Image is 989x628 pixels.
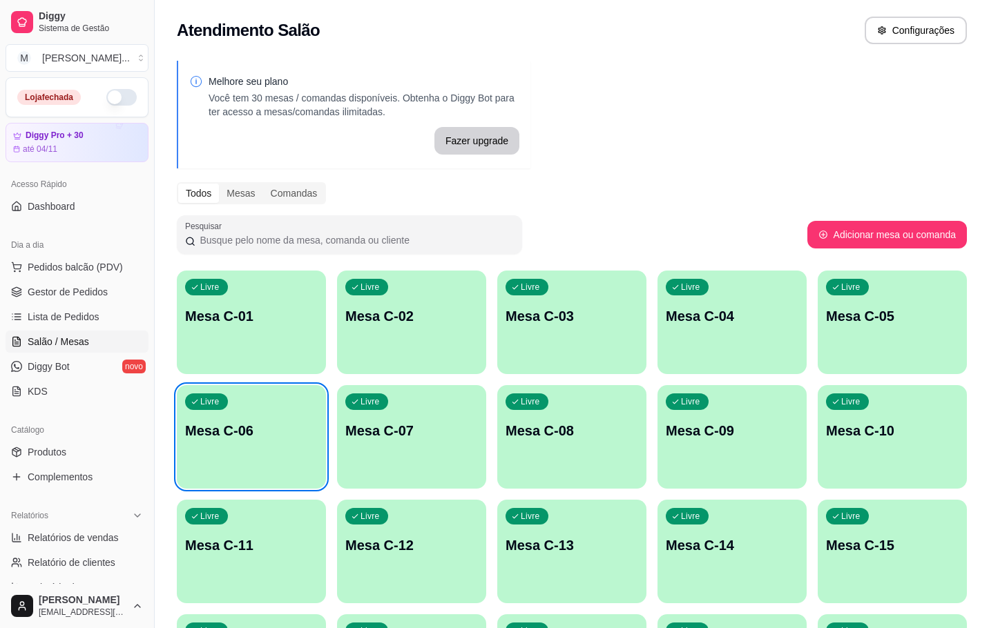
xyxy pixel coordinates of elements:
button: LivreMesa C-08 [497,385,646,489]
p: Mesa C-06 [185,421,318,440]
button: LivreMesa C-07 [337,385,486,489]
p: Livre [200,396,220,407]
span: Relatórios de vendas [28,531,119,544]
span: Diggy [39,10,143,23]
article: até 04/11 [23,144,57,155]
p: Livre [841,282,861,293]
p: Mesa C-14 [666,536,798,555]
span: Produtos [28,445,66,459]
p: Mesa C-11 [185,536,318,555]
span: Relatório de clientes [28,556,115,569]
p: Mesa C-02 [345,306,478,326]
button: LivreMesa C-04 [657,271,807,374]
article: Diggy Pro + 30 [26,130,84,141]
a: Relatório de clientes [6,551,148,573]
p: Mesa C-09 [666,421,798,440]
button: LivreMesa C-09 [657,385,807,489]
p: Livre [521,282,540,293]
button: LivreMesa C-05 [818,271,967,374]
p: Mesa C-15 [826,536,959,555]
a: Salão / Mesas [6,331,148,353]
button: [PERSON_NAME][EMAIL_ADDRESS][DOMAIN_NAME] [6,589,148,622]
p: Mesa C-05 [826,306,959,326]
label: Pesquisar [185,220,227,232]
p: Você tem 30 mesas / comandas disponíveis. Obtenha o Diggy Bot para ter acesso a mesas/comandas il... [209,91,519,119]
button: Alterar Status [106,89,137,106]
p: Livre [200,282,220,293]
p: Livre [681,282,700,293]
p: Mesa C-10 [826,421,959,440]
a: Produtos [6,441,148,463]
span: Relatórios [11,510,48,521]
span: Complementos [28,470,93,484]
button: LivreMesa C-14 [657,500,807,603]
span: Pedidos balcão (PDV) [28,260,123,274]
a: Complementos [6,466,148,488]
button: Fazer upgrade [434,127,519,155]
span: Sistema de Gestão [39,23,143,34]
span: Relatório de mesas [28,580,111,594]
p: Livre [681,396,700,407]
a: Diggy Botnovo [6,355,148,377]
div: Mesas [219,184,262,203]
h2: Atendimento Salão [177,19,320,41]
a: Relatórios de vendas [6,527,148,549]
p: Livre [521,511,540,522]
div: Comandas [263,184,325,203]
p: Mesa C-08 [506,421,638,440]
button: Configurações [865,17,967,44]
button: LivreMesa C-12 [337,500,486,603]
a: Lista de Pedidos [6,306,148,328]
button: LivreMesa C-11 [177,500,326,603]
div: Dia a dia [6,234,148,256]
span: Lista de Pedidos [28,310,99,324]
p: Mesa C-01 [185,306,318,326]
button: LivreMesa C-13 [497,500,646,603]
p: Livre [841,396,861,407]
span: [PERSON_NAME] [39,594,126,607]
span: Salão / Mesas [28,335,89,349]
p: Livre [361,282,380,293]
button: LivreMesa C-06 [177,385,326,489]
span: KDS [28,384,48,398]
p: Mesa C-03 [506,306,638,326]
span: [EMAIL_ADDRESS][DOMAIN_NAME] [39,607,126,618]
p: Livre [200,511,220,522]
button: LivreMesa C-01 [177,271,326,374]
button: Select a team [6,44,148,72]
button: LivreMesa C-10 [818,385,967,489]
p: Mesa C-04 [666,306,798,326]
p: Livre [521,396,540,407]
p: Mesa C-12 [345,536,478,555]
a: Diggy Pro + 30até 04/11 [6,123,148,162]
div: [PERSON_NAME] ... [42,51,130,65]
button: LivreMesa C-03 [497,271,646,374]
button: LivreMesa C-02 [337,271,486,374]
div: Acesso Rápido [6,173,148,195]
a: Gestor de Pedidos [6,281,148,303]
p: Mesa C-07 [345,421,478,440]
button: Pedidos balcão (PDV) [6,256,148,278]
p: Melhore seu plano [209,75,519,88]
a: Dashboard [6,195,148,217]
a: DiggySistema de Gestão [6,6,148,39]
div: Loja fechada [17,90,81,105]
span: Dashboard [28,199,75,213]
input: Pesquisar [195,233,514,247]
button: Adicionar mesa ou comanda [807,221,967,248]
span: M [17,51,31,65]
p: Livre [841,511,861,522]
p: Livre [361,396,380,407]
p: Livre [681,511,700,522]
div: Catálogo [6,419,148,441]
a: Relatório de mesas [6,576,148,598]
p: Mesa C-13 [506,536,638,555]
button: LivreMesa C-15 [818,500,967,603]
a: KDS [6,380,148,402]
span: Diggy Bot [28,360,70,373]
p: Livre [361,511,380,522]
div: Todos [178,184,219,203]
span: Gestor de Pedidos [28,285,108,299]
